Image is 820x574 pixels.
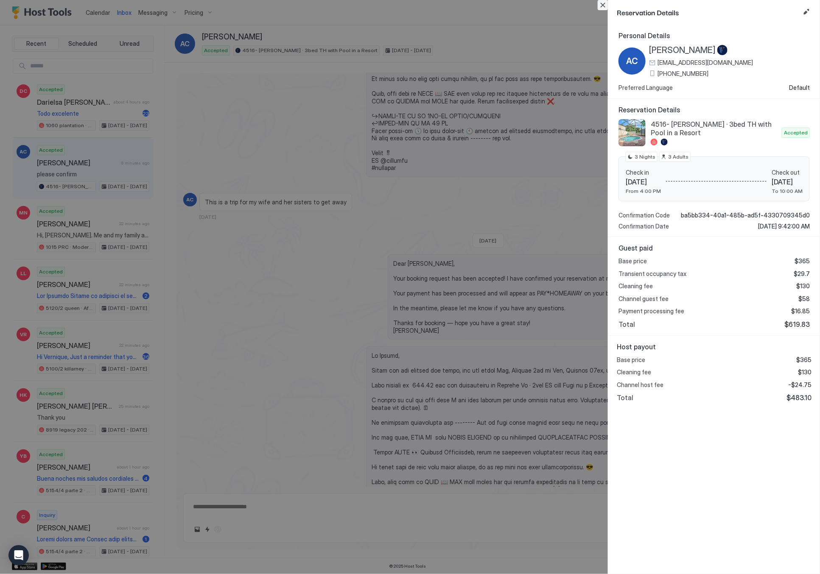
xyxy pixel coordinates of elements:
[618,244,810,252] span: Guest paid
[786,393,812,402] span: $483.10
[649,45,716,56] span: [PERSON_NAME]
[789,84,810,92] span: Default
[626,178,661,186] span: [DATE]
[618,270,686,278] span: Transient occupancy tax
[618,223,669,230] span: Confirmation Date
[626,188,661,194] span: From 4:00 PM
[617,343,812,351] span: Host payout
[618,257,647,265] span: Base price
[635,153,655,161] span: 3 Nights
[784,129,808,137] span: Accepted
[798,368,812,376] span: $130
[658,59,753,67] span: [EMAIL_ADDRESS][DOMAIN_NAME]
[617,381,663,389] span: Channel host fee
[795,257,810,265] span: $365
[788,381,812,389] span: -$24.75
[668,153,688,161] span: 3 Adults
[791,307,810,315] span: $16.85
[618,119,646,146] div: listing image
[772,188,803,194] span: To 10:00 AM
[658,70,708,78] span: [PHONE_NUMBER]
[796,356,812,364] span: $365
[618,106,810,114] span: Reservation Details
[618,31,810,40] span: Personal Details
[626,169,661,176] span: Check in
[794,270,810,278] span: $29.7
[618,295,669,303] span: Channel guest fee
[651,120,778,137] span: 4516- [PERSON_NAME] · 3bed TH with Pool in a Resort
[618,84,673,92] span: Preferred Language
[617,393,633,402] span: Total
[618,307,684,315] span: Payment processing fee
[772,169,803,176] span: Check out
[617,356,645,364] span: Base price
[801,7,812,17] button: Edit reservation
[796,282,810,290] span: $130
[8,545,29,566] div: Open Intercom Messenger
[617,368,651,376] span: Cleaning fee
[772,178,803,186] span: [DATE]
[618,282,653,290] span: Cleaning fee
[626,55,638,67] span: AC
[681,212,810,219] span: ba5bb334-40a1-485b-ad5f-4330709345d0
[618,212,670,219] span: Confirmation Code
[618,320,635,329] span: Total
[784,320,810,329] span: $619.83
[798,295,810,303] span: $58
[758,223,810,230] span: [DATE] 9:42:00 AM
[617,7,800,17] span: Reservation Details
